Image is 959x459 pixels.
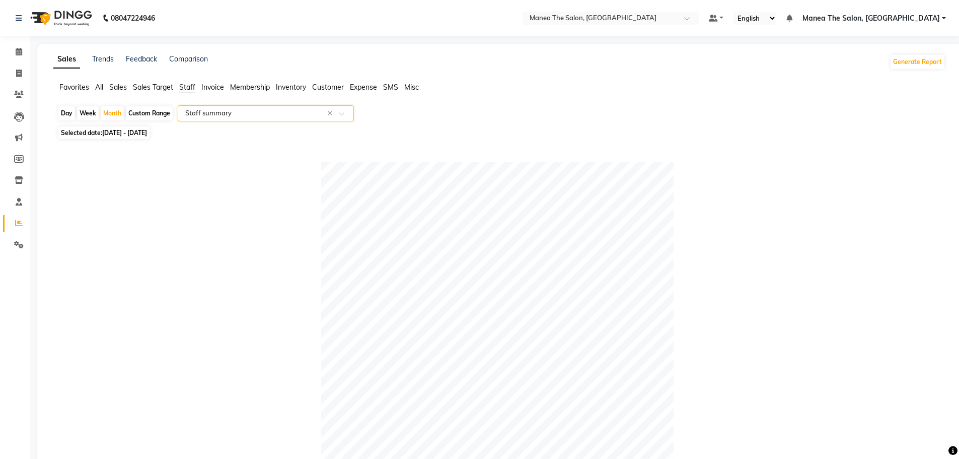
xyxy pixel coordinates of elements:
[126,54,157,63] a: Feedback
[201,83,224,92] span: Invoice
[95,83,103,92] span: All
[169,54,208,63] a: Comparison
[350,83,377,92] span: Expense
[101,106,124,120] div: Month
[77,106,99,120] div: Week
[179,83,195,92] span: Staff
[404,83,419,92] span: Misc
[102,129,147,137] span: [DATE] - [DATE]
[230,83,270,92] span: Membership
[58,126,150,139] span: Selected date:
[111,4,155,32] b: 08047224946
[92,54,114,63] a: Trends
[276,83,306,92] span: Inventory
[383,83,398,92] span: SMS
[312,83,344,92] span: Customer
[327,108,336,119] span: Clear all
[26,4,95,32] img: logo
[58,106,75,120] div: Day
[133,83,173,92] span: Sales Target
[891,55,944,69] button: Generate Report
[126,106,173,120] div: Custom Range
[59,83,89,92] span: Favorites
[802,13,940,24] span: Manea The Salon, [GEOGRAPHIC_DATA]
[53,50,80,69] a: Sales
[109,83,127,92] span: Sales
